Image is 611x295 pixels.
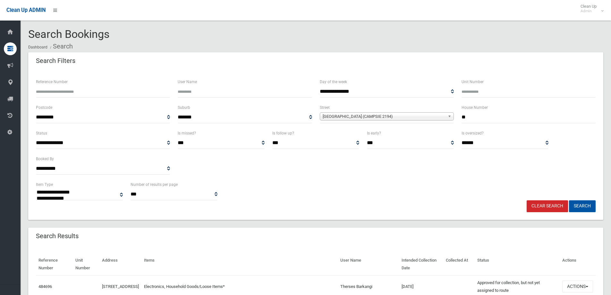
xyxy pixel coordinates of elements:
[102,284,139,289] a: [STREET_ADDRESS]
[323,113,445,120] span: [GEOGRAPHIC_DATA] (CAMPSIE 2194)
[131,181,178,188] label: Number of results per page
[527,200,568,212] a: Clear Search
[577,4,603,13] span: Clean Up
[36,155,54,162] label: Booked By
[443,253,475,275] th: Collected At
[28,45,47,49] a: Dashboard
[581,9,597,13] small: Admin
[36,130,47,137] label: Status
[338,253,399,275] th: User Name
[48,40,73,52] li: Search
[28,55,83,67] header: Search Filters
[36,181,53,188] label: Item Type
[367,130,381,137] label: Is early?
[320,78,347,85] label: Day of the week
[28,28,110,40] span: Search Bookings
[462,130,484,137] label: Is oversized?
[36,78,68,85] label: Reference Number
[28,230,86,242] header: Search Results
[36,104,52,111] label: Postcode
[320,104,330,111] label: Street
[36,253,73,275] th: Reference Number
[73,253,99,275] th: Unit Number
[178,130,196,137] label: Is missed?
[178,104,190,111] label: Suburb
[462,104,488,111] label: House Number
[462,78,484,85] label: Unit Number
[399,253,443,275] th: Intended Collection Date
[141,253,338,275] th: Items
[569,200,596,212] button: Search
[99,253,141,275] th: Address
[38,284,52,289] a: 484696
[6,7,46,13] span: Clean Up ADMIN
[562,281,593,292] button: Actions
[475,253,560,275] th: Status
[178,78,197,85] label: User Name
[272,130,294,137] label: Is follow up?
[560,253,596,275] th: Actions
